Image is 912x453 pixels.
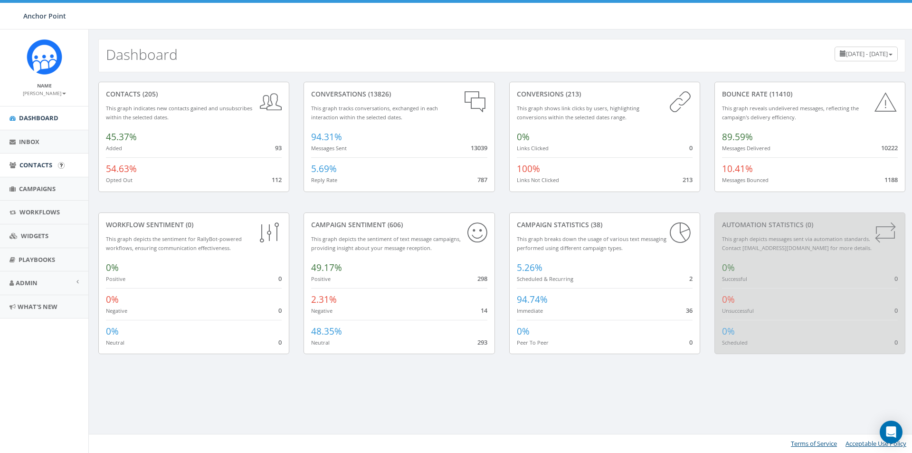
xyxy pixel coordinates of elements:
[722,235,872,251] small: This graph depicts messages sent via automation standards. Contact [EMAIL_ADDRESS][DOMAIN_NAME] f...
[683,175,693,184] span: 213
[19,137,39,146] span: Inbox
[517,235,666,251] small: This graph breaks down the usage of various text messaging performed using different campaign types.
[722,220,898,230] div: Automation Statistics
[311,275,331,282] small: Positive
[27,39,62,75] img: Rally_platform_Icon_1.png
[722,261,735,274] span: 0%
[278,338,282,347] span: 0
[106,105,252,121] small: This graph indicates new contacts gained and unsubscribes within the selected dates.
[278,306,282,315] span: 0
[477,338,487,347] span: 293
[884,175,898,184] span: 1188
[722,275,747,282] small: Successful
[106,47,178,62] h2: Dashboard
[517,261,542,274] span: 5.26%
[894,306,898,315] span: 0
[768,89,792,98] span: (11410)
[21,231,48,240] span: Widgets
[881,144,898,152] span: 10222
[517,339,549,346] small: Peer To Peer
[19,114,58,122] span: Dashboard
[517,275,573,282] small: Scheduled & Recurring
[106,275,125,282] small: Positive
[311,293,337,306] span: 2.31%
[477,274,487,283] span: 298
[845,439,906,448] a: Acceptable Use Policy
[106,176,133,183] small: Opted Out
[791,439,837,448] a: Terms of Service
[722,105,859,121] small: This graph reveals undelivered messages, reflecting the campaign's delivery efficiency.
[106,325,119,337] span: 0%
[804,220,813,229] span: (0)
[517,145,549,152] small: Links Clicked
[311,220,487,230] div: Campaign Sentiment
[311,145,347,152] small: Messages Sent
[564,89,581,98] span: (213)
[686,306,693,315] span: 36
[311,131,342,143] span: 94.31%
[106,235,242,251] small: This graph depicts the sentiment for RallyBot-powered workflows, ensuring communication effective...
[894,274,898,283] span: 0
[722,131,753,143] span: 89.59%
[23,88,66,97] a: [PERSON_NAME]
[311,89,487,99] div: conversations
[722,325,735,337] span: 0%
[517,163,540,175] span: 100%
[23,90,66,96] small: [PERSON_NAME]
[311,261,342,274] span: 49.17%
[278,274,282,283] span: 0
[19,184,56,193] span: Campaigns
[19,161,52,169] span: Contacts
[517,307,543,314] small: Immediate
[19,255,55,264] span: Playbooks
[689,144,693,152] span: 0
[517,176,559,183] small: Links Not Clicked
[106,261,119,274] span: 0%
[106,131,137,143] span: 45.37%
[275,144,282,152] span: 93
[311,339,330,346] small: Neutral
[311,325,342,337] span: 48.35%
[689,338,693,347] span: 0
[481,306,487,315] span: 14
[517,131,530,143] span: 0%
[106,163,137,175] span: 54.63%
[18,302,57,311] span: What's New
[517,293,548,306] span: 94.74%
[106,307,127,314] small: Negative
[311,105,438,121] small: This graph tracks conversations, exchanged in each interaction within the selected dates.
[722,163,753,175] span: 10.41%
[386,220,403,229] span: (606)
[106,220,282,230] div: Workflow Sentiment
[589,220,602,229] span: (38)
[106,145,122,152] small: Added
[311,176,337,183] small: Reply Rate
[106,89,282,99] div: contacts
[722,307,754,314] small: Unsuccessful
[58,162,65,169] input: Submit
[16,279,38,287] span: Admin
[517,220,693,230] div: Campaign Statistics
[471,144,487,152] span: 13039
[366,89,391,98] span: (13826)
[184,220,193,229] span: (0)
[23,11,66,20] span: Anchor Point
[311,307,332,314] small: Negative
[689,274,693,283] span: 2
[106,293,119,306] span: 0%
[722,89,898,99] div: Bounce Rate
[19,208,60,216] span: Workflows
[477,175,487,184] span: 787
[894,338,898,347] span: 0
[272,175,282,184] span: 112
[880,421,902,443] div: Open Intercom Messenger
[106,339,124,346] small: Neutral
[517,89,693,99] div: conversions
[141,89,158,98] span: (205)
[37,82,52,89] small: Name
[311,163,337,175] span: 5.69%
[722,293,735,306] span: 0%
[722,176,769,183] small: Messages Bounced
[722,339,748,346] small: Scheduled
[722,145,770,152] small: Messages Delivered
